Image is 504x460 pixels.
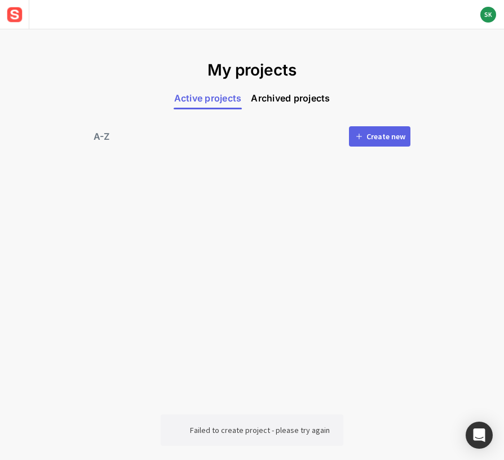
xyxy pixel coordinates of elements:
[5,5,25,25] img: sensat
[349,126,410,147] button: Create new
[366,132,405,140] div: Create new
[94,130,109,143] div: A-Z
[466,422,493,449] div: Open Intercom Messenger
[251,91,330,105] span: Archived projects
[174,91,242,105] span: Active projects
[484,11,492,19] text: SK
[190,423,330,437] div: Failed to create project - please try again
[207,61,297,80] h1: My projects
